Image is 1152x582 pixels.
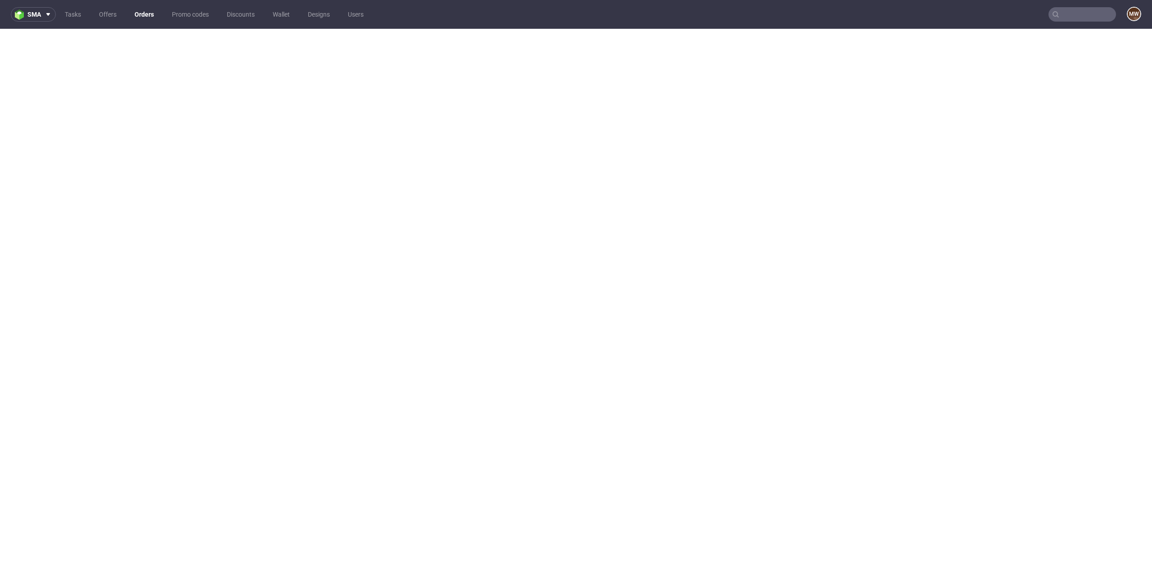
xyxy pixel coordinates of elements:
a: Users [342,7,369,22]
span: sma [27,11,41,18]
button: sma [11,7,56,22]
a: Offers [94,7,122,22]
figcaption: MW [1128,8,1140,20]
a: Discounts [221,7,260,22]
a: Tasks [59,7,86,22]
a: Promo codes [166,7,214,22]
a: Wallet [267,7,295,22]
a: Designs [302,7,335,22]
img: logo [15,9,27,20]
a: Orders [129,7,159,22]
